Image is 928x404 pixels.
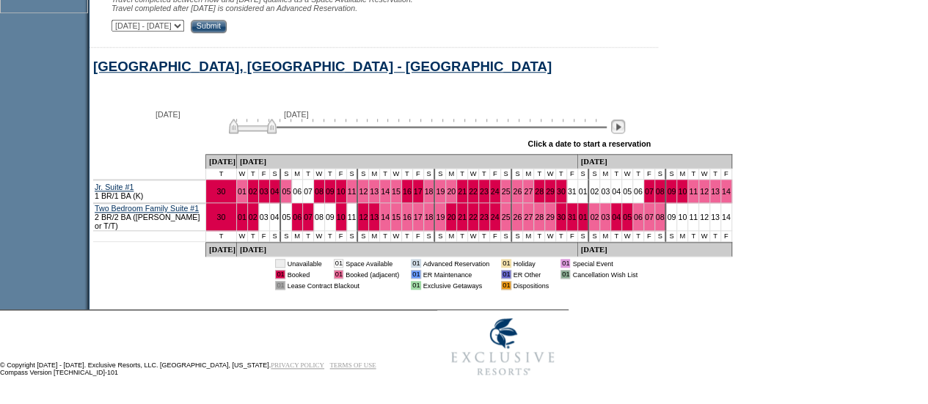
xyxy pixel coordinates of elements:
[656,213,665,221] a: 08
[391,169,402,180] td: W
[611,169,622,180] td: T
[457,169,468,180] td: T
[589,231,600,242] td: S
[275,259,285,268] td: 01
[623,187,632,196] a: 05
[425,187,434,196] a: 18
[655,231,667,242] td: S
[447,187,456,196] a: 20
[590,187,599,196] a: 02
[535,213,544,221] a: 28
[590,213,599,221] a: 02
[370,213,379,221] a: 13
[217,187,226,196] a: 30
[490,231,501,242] td: F
[512,169,523,180] td: S
[468,169,479,180] td: W
[546,213,555,221] a: 29
[578,169,590,180] td: S
[414,213,423,221] a: 17
[191,20,227,33] input: Submit
[402,231,413,242] td: T
[721,169,732,180] td: F
[480,213,489,221] a: 23
[315,213,324,221] a: 08
[282,213,291,221] a: 05
[501,259,511,268] td: 01
[667,213,676,221] a: 09
[348,213,357,221] a: 11
[633,231,644,242] td: T
[468,231,479,242] td: W
[358,231,369,242] td: S
[677,169,688,180] td: M
[633,169,644,180] td: T
[249,213,257,221] a: 02
[611,120,625,133] img: Next
[275,281,285,290] td: 01
[479,231,490,242] td: T
[348,187,357,196] a: 11
[446,169,457,180] td: M
[303,169,314,180] td: T
[623,213,632,221] a: 05
[425,213,434,221] a: 18
[423,259,490,268] td: Advanced Reservation
[491,187,500,196] a: 24
[206,231,237,242] td: T
[645,187,654,196] a: 07
[666,169,677,180] td: S
[424,231,436,242] td: S
[612,213,621,221] a: 04
[259,169,270,180] td: F
[567,169,578,180] td: F
[523,231,534,242] td: M
[315,187,324,196] a: 08
[334,259,343,268] td: 01
[512,231,523,242] td: S
[634,213,643,221] a: 06
[601,187,610,196] a: 03
[501,270,511,279] td: 01
[546,187,555,196] a: 29
[711,213,720,221] a: 13
[359,187,368,196] a: 12
[260,187,268,196] a: 03
[700,187,709,196] a: 12
[557,187,566,196] a: 30
[93,203,206,231] td: 2 BR/2 BA ([PERSON_NAME] or T/T)
[206,169,237,180] td: T
[622,231,633,242] td: W
[667,187,676,196] a: 09
[514,270,549,279] td: ER Other
[534,169,545,180] td: T
[524,187,533,196] a: 27
[325,231,336,242] td: T
[156,110,180,119] span: [DATE]
[288,281,399,290] td: Lease Contract Blackout
[457,231,468,242] td: T
[337,187,346,196] a: 10
[502,213,511,221] a: 25
[314,169,325,180] td: W
[237,154,578,169] td: [DATE]
[556,169,567,180] td: T
[293,213,302,221] a: 06
[722,187,731,196] a: 14
[700,213,709,221] a: 12
[502,187,511,196] a: 25
[314,231,325,242] td: W
[480,187,489,196] a: 23
[270,231,282,242] td: S
[413,169,424,180] td: F
[347,231,359,242] td: S
[260,213,268,221] a: 03
[281,231,292,242] td: S
[560,259,570,268] td: 01
[699,231,710,242] td: W
[381,187,390,196] a: 14
[413,231,424,242] td: F
[711,187,720,196] a: 13
[411,270,420,279] td: 01
[292,231,303,242] td: M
